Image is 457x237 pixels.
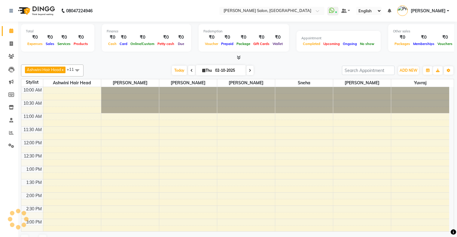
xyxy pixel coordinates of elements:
[25,166,43,172] div: 1:00 PM
[118,42,129,46] span: Card
[397,5,408,16] img: Pradip Vaishnav
[25,219,43,225] div: 3:00 PM
[101,79,159,87] span: [PERSON_NAME]
[322,42,341,46] span: Upcoming
[129,42,156,46] span: Online/Custom
[213,66,243,75] input: 2025-10-02
[25,193,43,199] div: 2:00 PM
[203,42,220,46] span: Voucher
[26,42,44,46] span: Expenses
[156,42,176,46] span: Petty cash
[118,34,129,41] div: ₹0
[107,42,118,46] span: Cash
[301,36,376,41] div: Appointment
[252,42,271,46] span: Gift Cards
[203,34,220,41] div: ₹0
[341,42,358,46] span: Ongoing
[107,34,118,41] div: ₹0
[72,42,90,46] span: Products
[22,127,43,133] div: 11:30 AM
[26,34,44,41] div: ₹0
[203,29,284,34] div: Redemption
[252,34,271,41] div: ₹0
[342,66,395,75] input: Search Appointment
[159,79,217,87] span: [PERSON_NAME]
[400,68,417,73] span: ADD NEW
[235,42,252,46] span: Package
[275,79,333,87] span: Sneha
[436,34,454,41] div: ₹0
[129,34,156,41] div: ₹0
[23,153,43,159] div: 12:30 PM
[67,67,78,72] span: +11
[172,66,187,75] span: Today
[301,42,322,46] span: Completed
[393,34,412,41] div: ₹0
[271,42,284,46] span: Wallet
[23,140,43,146] div: 12:00 PM
[27,67,61,72] span: Ashwini Hair Head
[15,2,56,19] img: logo
[393,42,412,46] span: Packages
[22,113,43,120] div: 11:00 AM
[21,79,43,85] div: Stylist
[220,34,235,41] div: ₹0
[271,34,284,41] div: ₹0
[25,206,43,212] div: 2:30 PM
[44,34,56,41] div: ₹0
[56,34,72,41] div: ₹0
[217,79,275,87] span: [PERSON_NAME]
[66,2,93,19] b: 08047224946
[156,34,176,41] div: ₹0
[25,179,43,186] div: 1:30 PM
[44,42,56,46] span: Sales
[412,34,436,41] div: ₹0
[235,34,252,41] div: ₹0
[398,66,419,75] button: ADD NEW
[333,79,391,87] span: [PERSON_NAME]
[176,42,186,46] span: Due
[72,34,90,41] div: ₹0
[391,79,449,87] span: Yuvraj
[220,42,235,46] span: Prepaid
[61,67,64,72] a: x
[201,68,213,73] span: Thu
[436,42,454,46] span: Vouchers
[107,29,186,34] div: Finance
[358,42,376,46] span: No show
[176,34,186,41] div: ₹0
[43,79,101,87] span: Ashwini Hair Head
[22,87,43,93] div: 10:00 AM
[56,42,72,46] span: Services
[22,100,43,106] div: 10:30 AM
[412,42,436,46] span: Memberships
[411,8,446,14] span: [PERSON_NAME]
[26,29,90,34] div: Total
